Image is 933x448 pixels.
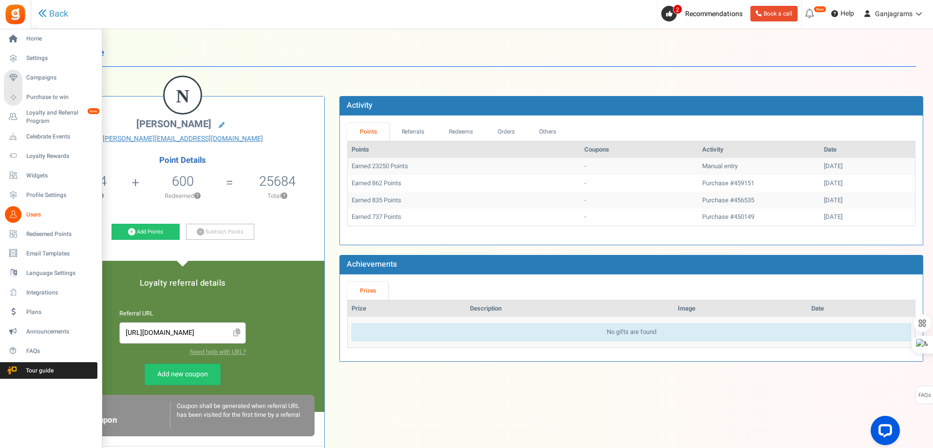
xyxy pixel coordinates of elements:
b: Achievements [347,258,397,270]
span: Profile Settings [26,191,94,199]
span: Loyalty and Referral Program [26,109,97,125]
a: Referrals [389,123,437,141]
a: Profile Settings [4,187,97,203]
a: Need help with URL? [190,348,246,356]
a: Others [527,123,569,141]
span: Redeemed Points [26,230,94,238]
th: Date [807,300,915,317]
span: Campaigns [26,74,94,82]
th: Coupons [580,141,698,158]
a: Orders [485,123,527,141]
a: Redeemed Points [4,226,97,242]
td: Earned 23250 Points [348,158,580,175]
a: Loyalty and Referral Program New [4,109,97,125]
a: Widgets [4,167,97,184]
button: ? [281,193,287,199]
div: [DATE] [824,213,911,222]
figcaption: N [165,77,201,115]
span: Email Templates [26,250,94,258]
h6: Referral URL [119,311,246,317]
a: Campaigns [4,70,97,86]
span: Tour guide [4,367,73,375]
a: Add new coupon [145,364,221,385]
td: Earned 862 Points [348,175,580,192]
a: Home [4,31,97,47]
td: Earned 737 Points [348,209,580,226]
th: Points [348,141,580,158]
span: Loyalty Rewards [26,152,94,160]
div: [DATE] [824,196,911,205]
div: [DATE] [824,162,911,171]
span: Plans [26,308,94,316]
span: Language Settings [26,269,94,277]
h5: 600 [172,174,194,189]
span: FAQs [26,347,94,355]
span: Click to Copy [229,325,244,342]
button: ? [194,193,201,199]
td: - [580,209,698,226]
td: Earned 835 Points [348,192,580,209]
td: - [580,175,698,192]
a: Celebrate Events [4,128,97,145]
a: Announcements [4,323,97,340]
span: [PERSON_NAME] [136,117,211,131]
td: - [580,192,698,209]
span: Integrations [26,289,94,297]
a: Email Templates [4,245,97,262]
span: FAQs [918,386,931,405]
h4: Point Details [41,156,324,165]
em: New [87,108,100,115]
img: Gratisfaction [4,3,26,25]
th: Prize [348,300,466,317]
a: Subtract Points [186,224,254,240]
div: No gifts are found [352,323,911,341]
a: Redeems [437,123,485,141]
h5: Loyalty referral details [51,279,315,288]
div: [DATE] [824,179,911,188]
p: Total [235,192,319,200]
b: Activity [347,99,373,111]
span: Announcements [26,328,94,336]
a: Points [347,123,389,141]
em: New [814,6,826,13]
th: Date [820,141,915,158]
th: Image [674,300,807,317]
a: Users [4,206,97,223]
td: Purchase #450149 [698,209,820,226]
span: Home [26,35,94,43]
td: - [580,158,698,175]
span: Celebrate Events [26,133,94,141]
a: [PERSON_NAME][EMAIL_ADDRESS][DOMAIN_NAME] [48,134,317,144]
a: Purchase to win [4,89,97,106]
span: Manual entry [702,161,738,171]
a: 2 Recommendations [661,6,746,21]
a: Prizes [347,282,388,300]
a: Help [827,6,858,21]
span: 2 [673,4,682,14]
th: Activity [698,141,820,158]
span: Users [26,211,94,219]
a: Loyalty Rewards [4,148,97,164]
h5: 25684 [259,174,296,189]
td: Purchase #456535 [698,192,820,209]
span: Ganjagrams [875,9,913,19]
a: Settings [4,50,97,67]
a: Language Settings [4,265,97,281]
span: Help [838,9,854,19]
p: Redeemed [140,192,224,200]
a: Book a call [750,6,798,21]
h6: Loyalty Referral Coupon [57,407,170,425]
a: FAQs [4,343,97,359]
span: Purchase to win [26,93,94,101]
td: Purchase #459151 [698,175,820,192]
a: Plans [4,304,97,320]
th: Description [466,300,674,317]
a: Integrations [4,284,97,301]
h1: User Profile [48,39,916,67]
div: Coupon shall be generated when referral URL has been visited for the first time by a referral [170,402,308,429]
span: Settings [26,54,94,62]
span: Widgets [26,172,94,180]
a: Add Points [112,224,180,240]
span: Recommendations [685,9,743,19]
